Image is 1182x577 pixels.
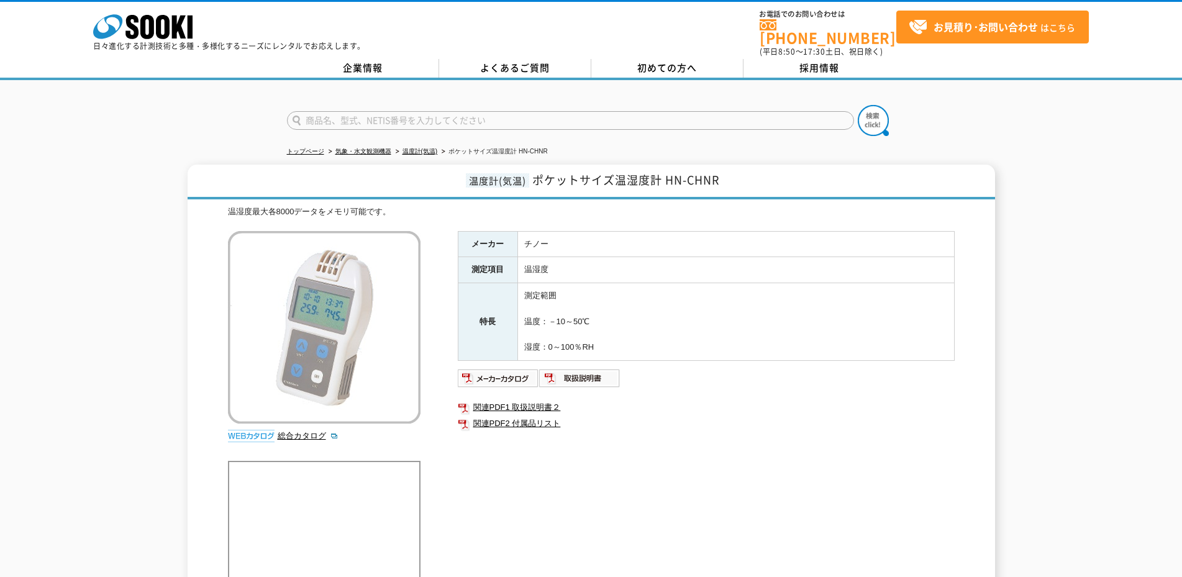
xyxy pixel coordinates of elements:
[458,416,955,432] a: 関連PDF2 付属品リスト
[909,18,1075,37] span: はこちら
[228,430,275,442] img: webカタログ
[591,59,743,78] a: 初めての方へ
[517,257,954,283] td: 温湿度
[228,206,955,219] div: 温湿度最大各8000データをメモリ可能です。
[466,173,529,188] span: 温度計(気温)
[287,111,854,130] input: 商品名、型式、NETIS番号を入力してください
[539,368,621,388] img: 取扱説明書
[93,42,365,50] p: 日々進化する計測技術と多種・多様化するニーズにレンタルでお応えします。
[335,148,391,155] a: 気象・水文観測機器
[858,105,889,136] img: btn_search.png
[934,19,1038,34] strong: お見積り･お問い合わせ
[278,431,339,440] a: 総合カタログ
[896,11,1089,43] a: お見積り･お問い合わせはこちら
[539,376,621,386] a: 取扱説明書
[458,257,517,283] th: 測定項目
[743,59,896,78] a: 採用情報
[228,231,421,424] img: ポケットサイズ温湿度計 HN-CHNR
[803,46,825,57] span: 17:30
[458,376,539,386] a: メーカーカタログ
[532,171,719,188] span: ポケットサイズ温湿度計 HN-CHNR
[517,231,954,257] td: チノー
[637,61,697,75] span: 初めての方へ
[458,283,517,361] th: 特長
[760,46,883,57] span: (平日 ～ 土日、祝日除く)
[760,11,896,18] span: お電話でのお問い合わせは
[402,148,438,155] a: 温度計(気温)
[458,368,539,388] img: メーカーカタログ
[439,145,547,158] li: ポケットサイズ温湿度計 HN-CHNR
[287,59,439,78] a: 企業情報
[458,231,517,257] th: メーカー
[458,399,955,416] a: 関連PDF1 取扱説明書２
[760,19,896,45] a: [PHONE_NUMBER]
[517,283,954,361] td: 測定範囲 温度：－10～50℃ 湿度：0～100％RH
[439,59,591,78] a: よくあるご質問
[778,46,796,57] span: 8:50
[287,148,324,155] a: トップページ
